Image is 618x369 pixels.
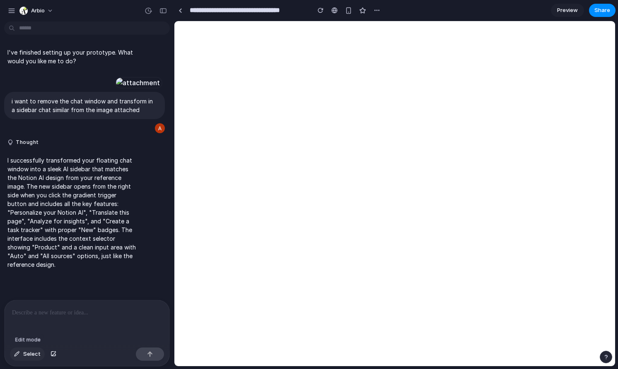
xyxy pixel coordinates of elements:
[12,335,44,345] div: Edit mode
[16,4,58,17] button: Arbio
[12,97,157,114] p: i want to remove the chat window and transform in a sidebar chat similar from the image attached
[23,350,41,358] span: Select
[589,4,616,17] button: Share
[7,156,136,269] p: I successfully transformed your floating chat window into a sleek AI sidebar that matches the Not...
[7,48,136,65] p: I've finished setting up your prototype. What would you like me to do?
[31,7,45,15] span: Arbio
[10,347,45,361] button: Select
[551,4,584,17] a: Preview
[594,6,610,14] span: Share
[557,6,578,14] span: Preview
